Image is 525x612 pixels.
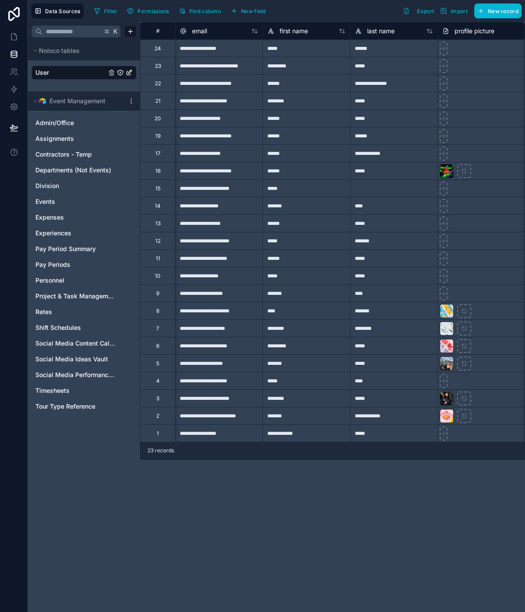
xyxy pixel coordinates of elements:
[112,28,119,35] span: K
[155,220,161,227] div: 13
[471,3,521,18] a: New record
[437,3,471,18] button: Import
[31,66,136,80] div: User
[35,150,92,159] span: Contractors - Temp
[367,27,395,35] span: last name
[45,8,80,14] span: Data Sources
[155,273,161,280] div: 10
[35,260,115,269] a: Pay Periods
[35,402,95,411] span: Tour Type Reference
[35,134,74,143] span: Assignments
[156,360,159,367] div: 5
[227,4,269,17] button: New field
[35,386,115,395] a: Timesheets
[35,308,115,316] a: Rates
[155,168,161,175] div: 16
[31,195,136,209] div: Events
[35,150,115,159] a: Contractors - Temp
[35,402,115,411] a: Tour Type Reference
[156,395,159,402] div: 3
[474,3,521,18] button: New record
[155,63,161,70] div: 23
[35,182,115,190] a: Division
[155,150,161,157] div: 17
[31,210,136,224] div: Expenses
[155,185,161,192] div: 15
[35,213,64,222] span: Expenses
[31,179,136,193] div: Division
[35,245,96,253] span: Pay Period Summary
[35,339,115,348] span: Social Media Content Calendar
[31,3,84,18] button: Data Sources
[35,260,70,269] span: Pay Periods
[35,134,115,143] a: Assignments
[156,308,159,315] div: 8
[35,213,115,222] a: Expenses
[31,384,136,398] div: Timesheets
[35,292,115,301] a: Project & Task Management
[39,98,46,105] img: Airtable Logo
[155,98,161,105] div: 21
[147,28,168,34] div: #
[417,8,434,14] span: Export
[35,276,64,285] span: Personnel
[35,229,115,238] a: Experiences
[35,119,115,127] a: Admin/Office
[31,147,136,161] div: Contractors - Temp
[400,3,437,18] button: Export
[31,289,136,303] div: Project & Task Management
[35,229,71,238] span: Experiences
[157,430,159,437] div: 1
[31,132,136,146] div: Assignments
[156,290,159,297] div: 9
[91,4,121,17] button: Filter
[104,8,118,14] span: Filter
[31,163,136,177] div: Departments (Not Events)
[35,182,59,190] span: Division
[156,343,159,350] div: 6
[156,325,159,332] div: 7
[35,245,115,253] a: Pay Period Summary
[35,308,52,316] span: Rates
[35,323,115,332] a: Shift Schedules
[35,355,108,364] span: Social Media Ideas Vault
[124,4,175,17] a: Permissions
[31,399,136,413] div: Tour Type Reference
[488,8,518,14] span: New record
[35,166,115,175] a: Departments (Not Events)
[35,355,115,364] a: Social Media Ideas Vault
[31,368,136,382] div: Social Media Performance Tracker
[35,371,115,379] a: Social Media Performance Tracker
[31,45,131,57] button: Noloco tables
[280,27,308,35] span: first name
[35,166,111,175] span: Departments (Not Events)
[31,226,136,240] div: Experiences
[124,4,172,17] button: Permissions
[156,413,159,420] div: 2
[155,238,161,245] div: 12
[35,119,74,127] span: Admin/Office
[31,258,136,272] div: Pay Periods
[155,80,161,87] div: 22
[176,4,224,17] button: Find column
[35,68,106,77] a: User
[31,116,136,130] div: Admin/Office
[35,323,81,332] span: Shift Schedules
[35,386,70,395] span: Timesheets
[35,68,49,77] span: User
[451,8,468,14] span: Import
[35,197,55,206] span: Events
[154,115,161,122] div: 20
[156,378,160,385] div: 4
[35,197,115,206] a: Events
[155,133,161,140] div: 19
[455,27,494,35] span: profile picture
[155,203,161,210] div: 14
[39,46,80,55] span: Noloco tables
[31,242,136,256] div: Pay Period Summary
[31,336,136,350] div: Social Media Content Calendar
[31,305,136,319] div: Rates
[31,95,124,107] button: Airtable LogoEvent Management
